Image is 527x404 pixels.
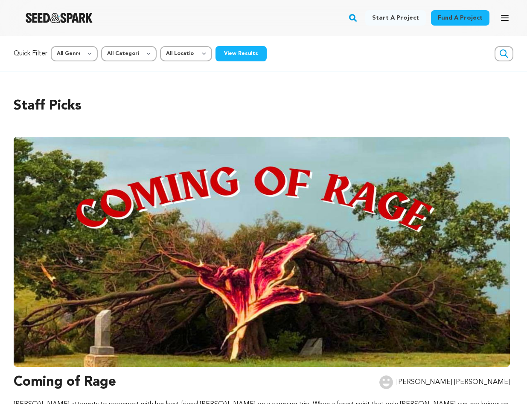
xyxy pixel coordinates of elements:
[379,375,393,389] img: user.png
[396,377,510,387] p: [PERSON_NAME] [PERSON_NAME]
[215,46,267,61] button: View Results
[431,10,489,26] a: Fund a project
[365,10,426,26] a: Start a project
[14,49,47,59] p: Quick Filter
[26,13,93,23] a: Seed&Spark Homepage
[14,137,510,367] img: Coming of Rage image
[26,13,93,23] img: Seed&Spark Logo Dark Mode
[14,96,513,116] h2: Staff Picks
[14,372,116,392] h3: Coming of Rage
